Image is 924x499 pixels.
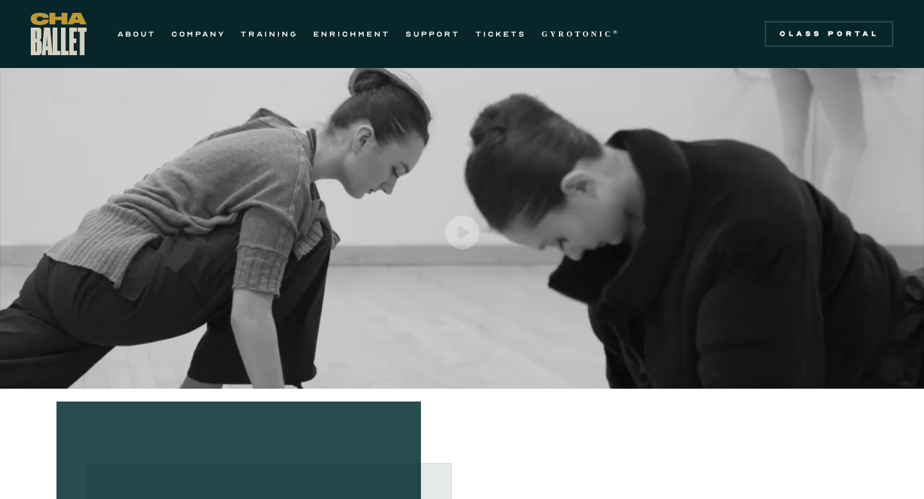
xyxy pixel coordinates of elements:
[765,21,893,47] a: Class Portal
[313,26,390,42] a: ENRICHMENT
[773,29,886,39] div: Class Portal
[406,26,460,42] a: SUPPORT
[542,26,620,42] a: GYROTONIC®
[613,29,620,35] sup: ®
[117,26,156,42] a: ABOUT
[31,13,87,55] a: home
[241,26,298,42] a: TRAINING
[542,30,613,38] strong: GYROTONIC
[171,26,225,42] a: COMPANY
[475,26,526,42] a: TICKETS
